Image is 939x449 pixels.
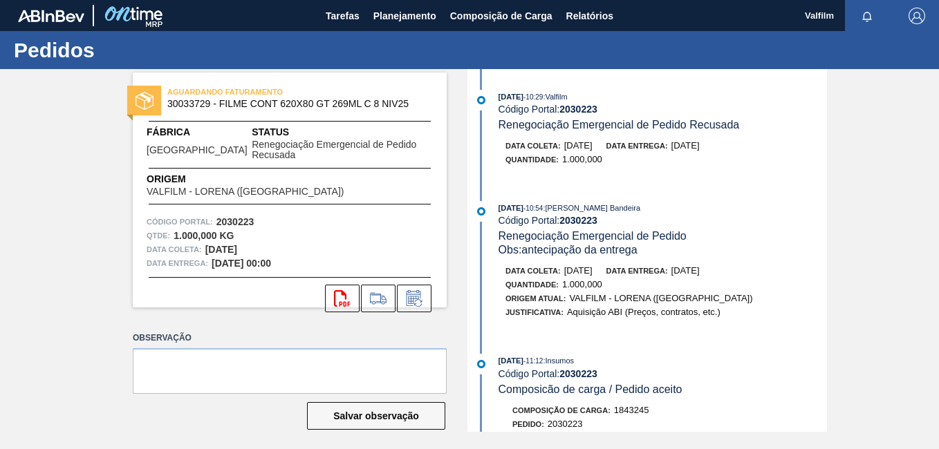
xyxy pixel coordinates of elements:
strong: [DATE] [205,244,237,255]
span: Pedido : [512,420,544,428]
strong: 2030223 [216,216,254,227]
label: Observação [133,328,447,348]
strong: 1.000,000 KG [174,230,234,241]
div: Informar alteração no pedido [397,285,431,312]
span: [DATE] [671,265,700,276]
span: : Insumos [543,356,574,365]
span: Fábrica [147,125,252,140]
span: Qtde : [147,229,170,242]
span: 1.000,000 [562,279,602,289]
span: Renegociação Emergencial de Pedido Recusada [252,140,433,161]
span: - 11:12 [523,357,543,365]
span: Renegociação Emergencial de Pedido Recusada [499,119,740,131]
span: : [PERSON_NAME] Bandeira [543,204,640,212]
span: Composição de Carga : [512,406,611,414]
span: Código Portal: [147,215,213,229]
strong: 2030223 [559,368,597,379]
span: Status [252,125,433,140]
span: - 10:54 [523,204,543,212]
button: Notificações [845,6,889,26]
span: [DATE] [671,140,700,151]
span: VALFILM - LORENA ([GEOGRAPHIC_DATA]) [569,293,752,303]
img: atual [477,360,485,368]
div: Ir para Composição de Carga [361,285,396,312]
span: Relatórios [566,8,613,24]
h1: Pedidos [14,42,259,58]
span: VALFILM - LORENA ([GEOGRAPHIC_DATA]) [147,187,344,197]
img: atual [477,96,485,104]
span: Composição de Carga [450,8,552,24]
span: 1.000,000 [562,154,602,164]
img: atual [477,207,485,216]
strong: 2030223 [559,215,597,226]
span: AGUARDANDO FATURAMENTO [167,85,361,99]
div: Código Portal: [499,104,827,115]
span: - 10:29 [523,93,543,101]
span: Renegociação Emergencial de Pedido [499,230,687,242]
span: [DATE] [564,265,593,276]
span: : Valfilm [543,93,567,101]
span: Data entrega: [606,142,668,150]
span: Quantidade : [505,155,559,164]
span: Origem Atual: [505,294,566,303]
span: Aquisição ABI (Preços, contratos, etc.) [567,307,720,317]
span: 30033729 - FILME CONT 620X80 GT 269ML C 8 NIV25 [167,99,418,109]
img: status [136,92,154,110]
span: [DATE] [499,356,523,365]
button: Salvar observação [307,402,445,430]
span: Obs: antecipação da entrega [499,244,638,256]
span: Data coleta: [505,142,561,150]
span: Justificativa: [505,308,564,316]
span: Planejamento [373,8,436,24]
span: Origem [147,172,383,187]
span: [GEOGRAPHIC_DATA] [147,145,248,155]
span: Data coleta: [147,242,202,256]
span: Tarefas [326,8,360,24]
div: Abrir arquivo PDF [325,285,360,312]
span: 1843245 [614,405,649,415]
span: [DATE] [499,93,523,101]
strong: [DATE] 00:00 [212,258,271,269]
span: Data entrega: [606,267,668,275]
span: Data coleta: [505,267,561,275]
strong: 2030223 [559,104,597,115]
span: Data entrega: [147,256,208,270]
span: 2030223 [548,419,583,429]
span: [DATE] [499,204,523,212]
span: Composicão de carga / Pedido aceito [499,383,682,395]
img: TNhmsLtSVTkK8tSr43FrP2fwEKptu5GPRR3wAAAABJRU5ErkJggg== [18,10,84,22]
span: Quantidade : [505,280,559,289]
img: Logout [909,8,925,24]
span: [DATE] [564,140,593,151]
div: Código Portal: [499,368,827,379]
div: Código Portal: [499,215,827,226]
